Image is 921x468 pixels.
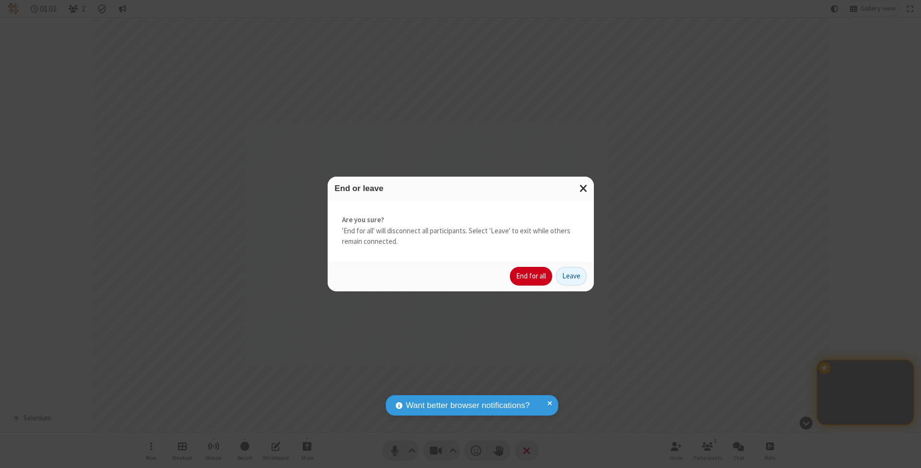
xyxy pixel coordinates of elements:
[556,267,587,286] button: Leave
[335,184,587,193] h3: End or leave
[510,267,552,286] button: End for all
[406,399,530,412] span: Want better browser notifications?
[342,215,579,226] strong: Are you sure?
[574,177,594,200] button: Close modal
[328,200,594,262] div: 'End for all' will disconnect all participants. Select 'Leave' to exit while others remain connec...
